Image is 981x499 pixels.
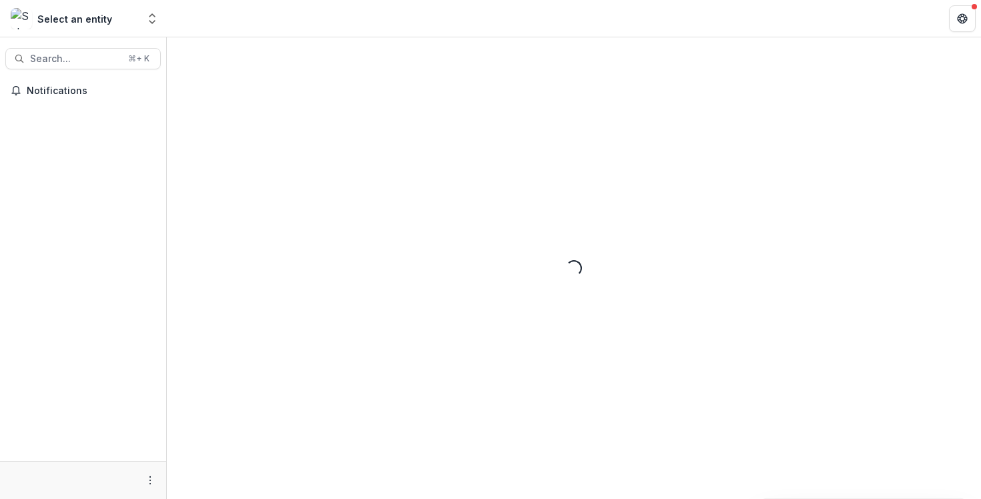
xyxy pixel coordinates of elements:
[37,12,112,26] div: Select an entity
[142,472,158,488] button: More
[27,85,155,97] span: Notifications
[5,80,161,101] button: Notifications
[125,51,152,66] div: ⌘ + K
[143,5,161,32] button: Open entity switcher
[949,5,976,32] button: Get Help
[5,48,161,69] button: Search...
[11,8,32,29] img: Select an entity
[30,53,120,65] span: Search...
